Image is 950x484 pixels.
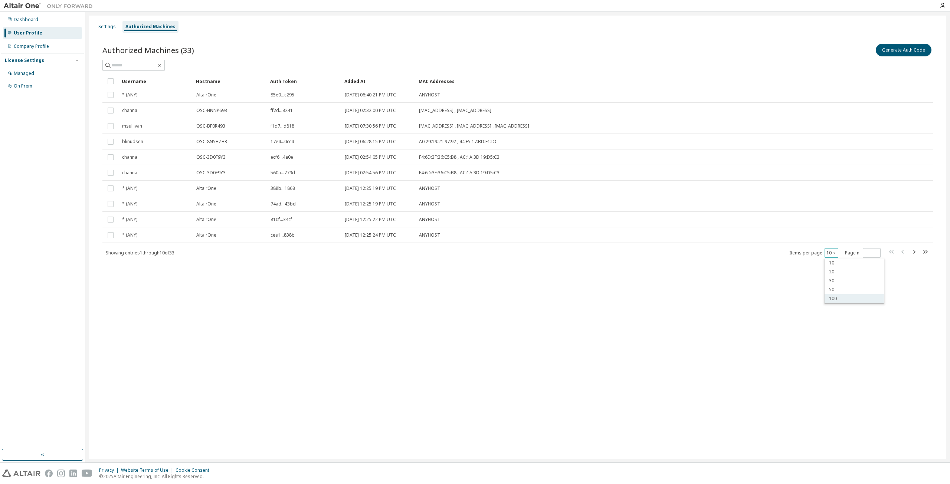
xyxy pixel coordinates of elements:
span: ecf6...4a0e [271,154,293,160]
span: f1d7...d818 [271,123,294,129]
div: 50 [825,285,884,294]
div: Managed [14,70,34,76]
span: AltairOne [196,92,216,98]
span: channa [122,154,137,160]
span: msullivan [122,123,142,129]
div: Username [122,75,190,87]
p: © 2025 Altair Engineering, Inc. All Rights Reserved. [99,473,214,480]
span: * (ANY) [122,185,137,191]
span: ANYHOST [419,92,440,98]
span: Authorized Machines (33) [102,45,194,55]
div: User Profile [14,30,42,36]
span: 17e4...0cc4 [271,139,294,145]
button: 10 [826,250,836,256]
div: 30 [825,276,884,285]
span: AltairOne [196,232,216,238]
div: License Settings [5,57,44,63]
div: Added At [344,75,413,87]
span: [DATE] 02:32:00 PM UTC [345,108,396,113]
span: 560a...779d [271,170,295,176]
span: [DATE] 02:54:05 PM UTC [345,154,396,160]
span: Items per page [789,248,838,258]
span: * (ANY) [122,217,137,223]
img: instagram.svg [57,470,65,477]
span: [DATE] 12:25:24 PM UTC [345,232,396,238]
div: Dashboard [14,17,38,23]
span: OSC-8N5HZH3 [196,139,227,145]
span: OSC-HNNP693 [196,108,227,113]
span: [DATE] 07:30:56 PM UTC [345,123,396,129]
div: Website Terms of Use [121,467,176,473]
div: Authorized Machines [125,24,176,30]
span: OSC-3D0F9Y3 [196,154,226,160]
span: channa [122,108,137,113]
span: * (ANY) [122,92,137,98]
span: [MAC_ADDRESS] , [MAC_ADDRESS] , [MAC_ADDRESS] [419,123,529,129]
div: Company Profile [14,43,49,49]
div: Hostname [196,75,264,87]
span: [DATE] 12:25:19 PM UTC [345,185,396,191]
div: Privacy [99,467,121,473]
span: 810f...34cf [271,217,292,223]
span: [DATE] 06:40:21 PM UTC [345,92,396,98]
span: ANYHOST [419,185,440,191]
span: ff2d...8241 [271,108,293,113]
img: linkedin.svg [69,470,77,477]
div: 20 [825,267,884,276]
span: ANYHOST [419,201,440,207]
span: AltairOne [196,185,216,191]
span: [MAC_ADDRESS] , [MAC_ADDRESS] [419,108,491,113]
img: altair_logo.svg [2,470,40,477]
img: facebook.svg [45,470,53,477]
span: 85e0...c295 [271,92,294,98]
button: Generate Auth Code [876,44,931,56]
div: Cookie Consent [176,467,214,473]
span: [DATE] 02:54:56 PM UTC [345,170,396,176]
div: On Prem [14,83,32,89]
div: 10 [825,259,884,267]
span: * (ANY) [122,201,137,207]
img: youtube.svg [82,470,92,477]
span: [DATE] 12:25:19 PM UTC [345,201,396,207]
span: F4:6D:3F:36:C5:B8 , AC:1A:3D:19:D5:C3 [419,170,499,176]
span: AltairOne [196,201,216,207]
div: Settings [98,24,116,30]
span: * (ANY) [122,232,137,238]
span: Page n. [845,248,881,258]
span: [DATE] 12:25:22 PM UTC [345,217,396,223]
span: Showing entries 1 through 10 of 33 [106,250,174,256]
div: 100 [825,294,884,303]
img: Altair One [4,2,96,10]
span: [DATE] 06:28:15 PM UTC [345,139,396,145]
span: OSC-3D0F9Y3 [196,170,226,176]
div: MAC Addresses [419,75,855,87]
span: OSC-BF0R493 [196,123,225,129]
span: 74ad...43bd [271,201,296,207]
span: ANYHOST [419,232,440,238]
span: ANYHOST [419,217,440,223]
div: Auth Token [270,75,338,87]
span: A0:29:19:21:97:92 , 44:E5:17:BD:F1:DC [419,139,498,145]
span: F4:6D:3F:36:C5:B8 , AC:1A:3D:19:D5:C3 [419,154,499,160]
span: channa [122,170,137,176]
span: AltairOne [196,217,216,223]
span: 388b...1868 [271,185,295,191]
span: cee1...838b [271,232,295,238]
span: bknudsen [122,139,143,145]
